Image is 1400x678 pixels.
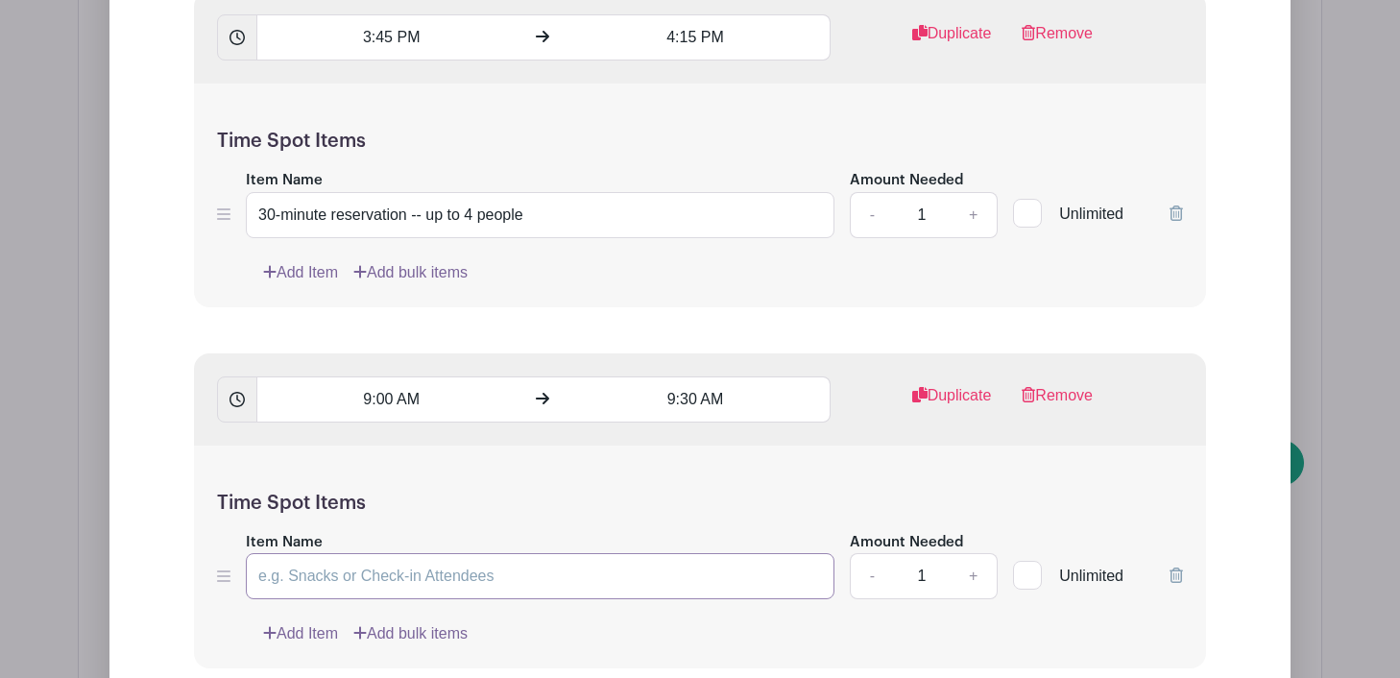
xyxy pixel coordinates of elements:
[1022,22,1093,61] a: Remove
[353,261,468,284] a: Add bulk items
[263,261,338,284] a: Add Item
[217,130,1183,153] h5: Time Spot Items
[850,192,894,238] a: -
[1022,384,1093,423] a: Remove
[246,553,834,599] input: e.g. Snacks or Check-in Attendees
[850,170,963,192] label: Amount Needed
[950,192,998,238] a: +
[1059,568,1123,584] span: Unlimited
[561,14,830,61] input: Set End Time
[912,384,992,423] a: Duplicate
[561,376,830,423] input: Set End Time
[912,22,992,61] a: Duplicate
[246,532,323,554] label: Item Name
[950,553,998,599] a: +
[850,532,963,554] label: Amount Needed
[256,376,525,423] input: Set Start Time
[217,492,1183,515] h5: Time Spot Items
[353,622,468,645] a: Add bulk items
[850,553,894,599] a: -
[263,622,338,645] a: Add Item
[1059,206,1123,222] span: Unlimited
[246,170,323,192] label: Item Name
[256,14,525,61] input: Set Start Time
[246,192,834,238] input: e.g. Snacks or Check-in Attendees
